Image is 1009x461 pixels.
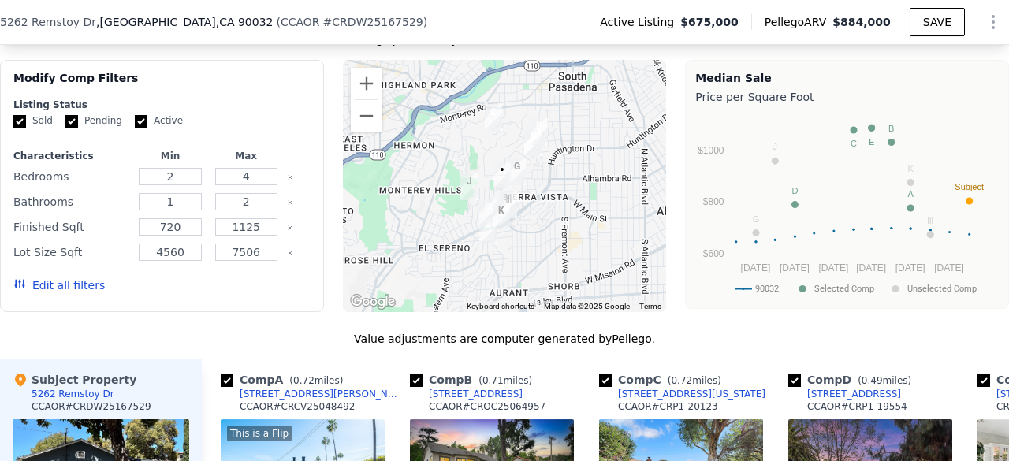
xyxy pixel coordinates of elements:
text: [DATE] [819,262,849,273]
text: Unselected Comp [907,284,977,294]
text: C [851,139,857,148]
div: Subject Property [13,372,136,388]
label: Pending [65,114,122,128]
div: Bedrooms [13,165,129,188]
span: # CRDW25167529 [323,16,423,28]
input: Active [135,115,147,128]
button: Zoom out [351,100,382,132]
div: 4215 Corona Dr [454,167,484,206]
input: Pending [65,115,78,128]
text: [DATE] [780,262,810,273]
text: K [908,164,914,173]
button: Clear [287,199,293,206]
span: , CA 90032 [216,16,274,28]
div: 4454 Lowell Ave [502,152,532,191]
div: 5336 Huntington Dr S [486,196,516,236]
div: CCAOR # CRP1-19554 [807,400,907,413]
div: [STREET_ADDRESS] [807,388,901,400]
div: Comp B [410,372,538,388]
span: $675,000 [680,14,739,30]
span: 0.71 [482,375,504,386]
div: Price per Square Foot [695,86,999,108]
text: [DATE] [857,262,887,273]
div: Bathrooms [13,191,129,213]
button: Show Options [977,6,1009,38]
span: ( miles) [283,375,349,386]
text: I [929,216,932,225]
text: Selected Comp [814,284,874,294]
a: [STREET_ADDRESS][US_STATE] [599,388,765,400]
a: [STREET_ADDRESS][PERSON_NAME] [221,388,404,400]
span: , [GEOGRAPHIC_DATA] [96,14,273,30]
text: $600 [703,248,724,259]
div: [STREET_ADDRESS][PERSON_NAME] [240,388,404,400]
div: CCAOR # CROC25064957 [429,400,545,413]
button: SAVE [910,8,965,36]
div: 5172 Almont St [473,192,503,232]
text: H [928,216,934,225]
text: $800 [703,196,724,207]
button: Clear [287,174,293,180]
div: CCAOR # CRCV25048492 [240,400,355,413]
span: 0.49 [862,375,883,386]
text: G [753,214,760,224]
div: This is a Flip [227,426,292,441]
span: CCAOR [281,16,320,28]
input: Sold [13,115,26,128]
div: 1707 Meridian Ave [524,112,554,151]
div: ( ) [277,14,428,30]
div: Comp D [788,372,918,388]
a: Terms [639,302,661,310]
a: [STREET_ADDRESS] [410,388,523,400]
div: Comp C [599,372,728,388]
div: Characteristics [13,150,129,162]
div: A chart. [695,108,995,305]
div: [STREET_ADDRESS] [429,388,523,400]
div: Comp A [221,372,349,388]
a: Open this area in Google Maps (opens a new window) [347,292,399,312]
span: Map data ©2025 Google [544,302,630,310]
text: [DATE] [895,262,925,273]
span: Pellego ARV [765,14,833,30]
div: 1816 Gillette Crst [518,123,548,162]
text: [DATE] [934,262,964,273]
a: [STREET_ADDRESS] [788,388,901,400]
text: $1000 [698,145,724,156]
div: Lot Size Sqft [13,241,129,263]
span: $884,000 [832,16,891,28]
text: 90032 [755,284,779,294]
text: B [888,124,894,133]
span: ( miles) [851,375,918,386]
div: Median Sale [695,70,999,86]
text: J [773,142,778,151]
div: 1424 Indiana Ave [478,98,508,137]
text: Subject [955,182,985,191]
span: ( miles) [661,375,728,386]
button: Clear [287,250,293,256]
img: Google [347,292,399,312]
text: A [908,189,914,199]
text: [DATE] [741,262,771,273]
button: Clear [287,225,293,231]
label: Sold [13,114,53,128]
div: 5262 Remstoy Dr [487,155,517,195]
div: Finished Sqft [13,216,129,238]
div: Modify Comp Filters [13,70,311,99]
div: CCAOR # CRP1-20123 [618,400,718,413]
button: Edit all filters [13,277,105,293]
span: ( miles) [472,375,538,386]
span: 0.72 [671,375,692,386]
div: 5262 Remstoy Dr [32,388,114,400]
text: D [792,186,799,195]
span: Active Listing [600,14,680,30]
div: CCAOR # CRDW25167529 [32,400,151,413]
div: [STREET_ADDRESS][US_STATE] [618,388,765,400]
text: F [869,137,875,147]
button: Keyboard shortcuts [467,301,534,312]
label: Active [135,114,183,128]
div: Listing Status [13,99,311,111]
div: Min [136,150,205,162]
div: Max [211,150,281,162]
span: 0.72 [293,375,315,386]
button: Zoom in [351,68,382,99]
